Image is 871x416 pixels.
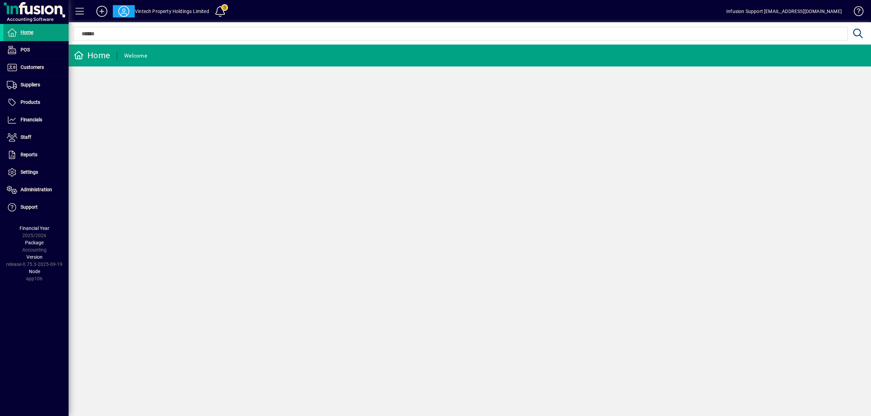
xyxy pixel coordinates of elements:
[3,199,69,216] a: Support
[849,1,862,24] a: Knowledge Base
[3,181,69,198] a: Administration
[21,152,37,157] span: Reports
[21,64,44,70] span: Customers
[74,50,110,61] div: Home
[3,94,69,111] a: Products
[21,134,31,140] span: Staff
[113,5,135,17] button: Profile
[135,6,209,17] div: Vintech Property Holdings Limited
[3,41,69,59] a: POS
[25,240,44,245] span: Package
[3,76,69,94] a: Suppliers
[3,111,69,129] a: Financials
[20,225,49,231] span: Financial Year
[21,29,33,35] span: Home
[21,169,38,175] span: Settings
[21,204,38,210] span: Support
[21,187,52,192] span: Administration
[21,99,40,105] span: Products
[21,117,42,122] span: Financials
[21,47,30,52] span: POS
[21,82,40,87] span: Suppliers
[3,59,69,76] a: Customers
[726,6,842,17] div: Infusion Support [EMAIL_ADDRESS][DOMAIN_NAME]
[91,5,113,17] button: Add
[29,269,40,274] span: Node
[3,129,69,146] a: Staff
[3,164,69,181] a: Settings
[26,254,43,260] span: Version
[3,146,69,163] a: Reports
